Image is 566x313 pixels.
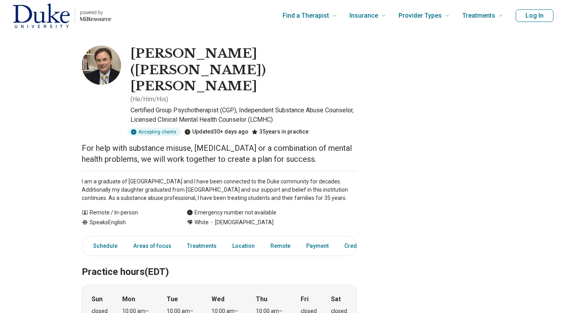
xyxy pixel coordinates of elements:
img: Jeffrey Georgi, Certified Group Psychotherapist (CGP) [82,46,121,85]
strong: Thu [256,295,267,304]
a: Treatments [182,238,221,254]
span: [DEMOGRAPHIC_DATA] [209,218,274,227]
span: Treatments [462,10,495,21]
p: For help with substance misuse, [MEDICAL_DATA] or a combination of mental health problems, we wil... [82,143,357,165]
p: I am a graduate of [GEOGRAPHIC_DATA] and I have been connected to the Duke community for decades.... [82,178,357,202]
a: Remote [266,238,295,254]
div: Accepting clients [127,128,181,136]
div: Speaks English [82,218,171,227]
button: Log In [516,9,553,22]
span: Provider Types [399,10,442,21]
p: Certified Group Psychotherapist (CGP), Independent Substance Abuse Counselor, Licensed Clinical M... [130,106,357,124]
a: Schedule [84,238,122,254]
a: Credentials [340,238,379,254]
a: Home page [13,3,111,28]
strong: Wed [211,295,224,304]
strong: Sat [331,295,341,304]
strong: Fri [301,295,309,304]
a: Location [228,238,259,254]
div: Emergency number not available [187,209,276,217]
a: Areas of focus [129,238,176,254]
h1: [PERSON_NAME] ([PERSON_NAME]) [PERSON_NAME] [130,46,357,95]
div: 35 years in practice [252,128,309,136]
span: Insurance [349,10,378,21]
div: Updated 30+ days ago [184,128,248,136]
span: White [195,218,209,227]
strong: Sun [92,295,103,304]
strong: Mon [122,295,135,304]
strong: Tue [167,295,178,304]
div: Remote / In-person [82,209,171,217]
h2: Practice hours (EDT) [82,247,357,279]
a: Payment [301,238,333,254]
span: Find a Therapist [283,10,329,21]
p: powered by [80,9,111,16]
p: ( He/Him/His ) [130,95,168,104]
